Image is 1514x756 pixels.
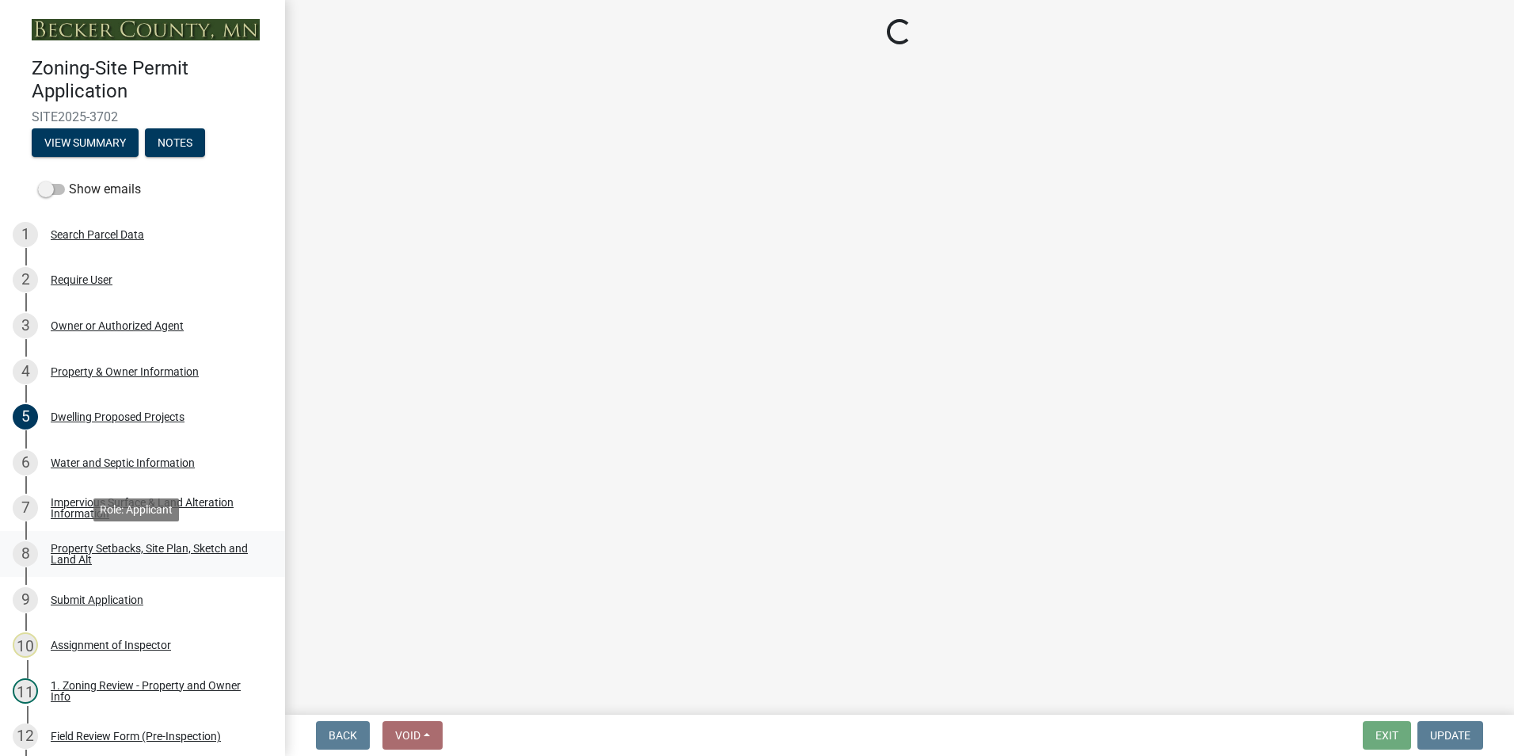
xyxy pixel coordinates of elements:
[51,229,144,240] div: Search Parcel Data
[32,57,272,103] h4: Zoning-Site Permit Application
[13,450,38,475] div: 6
[13,359,38,384] div: 4
[13,541,38,567] div: 8
[13,313,38,338] div: 3
[32,109,253,124] span: SITE2025-3702
[51,411,184,422] div: Dwelling Proposed Projects
[13,495,38,521] div: 7
[51,320,184,331] div: Owner or Authorized Agent
[1417,721,1483,750] button: Update
[13,404,38,430] div: 5
[51,274,112,285] div: Require User
[13,724,38,749] div: 12
[145,128,205,157] button: Notes
[51,497,260,519] div: Impervious Surface & Land Alteration Information
[1430,729,1470,742] span: Update
[32,19,260,40] img: Becker County, Minnesota
[51,366,199,377] div: Property & Owner Information
[51,731,221,742] div: Field Review Form (Pre-Inspection)
[32,128,139,157] button: View Summary
[51,640,171,651] div: Assignment of Inspector
[51,680,260,702] div: 1. Zoning Review - Property and Owner Info
[51,543,260,565] div: Property Setbacks, Site Plan, Sketch and Land Alt
[13,222,38,247] div: 1
[51,594,143,605] div: Submit Application
[145,137,205,150] wm-modal-confirm: Notes
[93,498,179,521] div: Role: Applicant
[395,729,420,742] span: Void
[38,180,141,199] label: Show emails
[1363,721,1411,750] button: Exit
[13,267,38,292] div: 2
[316,721,370,750] button: Back
[382,721,443,750] button: Void
[51,457,195,468] div: Water and Septic Information
[329,729,357,742] span: Back
[32,137,139,150] wm-modal-confirm: Summary
[13,678,38,704] div: 11
[13,587,38,613] div: 9
[13,632,38,658] div: 10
